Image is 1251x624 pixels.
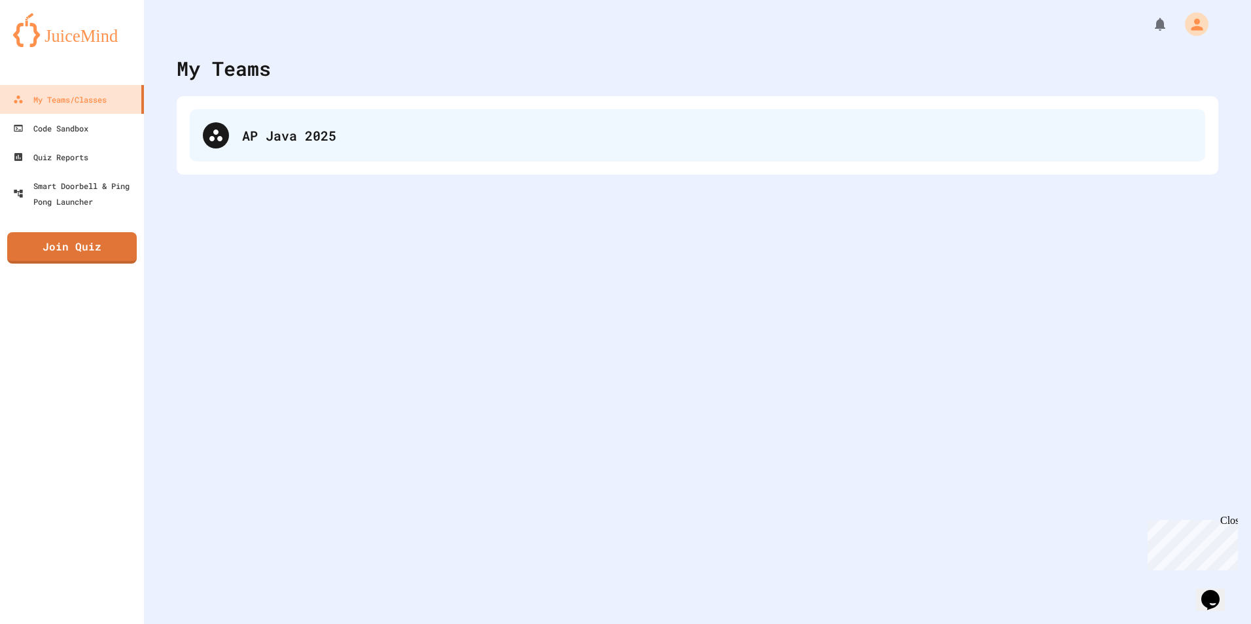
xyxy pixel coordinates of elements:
div: My Account [1171,9,1212,39]
div: My Teams/Classes [13,92,107,107]
div: AP Java 2025 [242,126,1192,145]
iframe: chat widget [1142,515,1238,570]
div: My Notifications [1128,13,1171,35]
iframe: chat widget [1196,572,1238,611]
div: My Teams [177,54,271,83]
div: Smart Doorbell & Ping Pong Launcher [13,178,139,209]
a: Join Quiz [7,232,137,264]
img: logo-orange.svg [13,13,131,47]
div: Quiz Reports [13,149,88,165]
div: Chat with us now!Close [5,5,90,83]
div: AP Java 2025 [190,109,1205,162]
div: Code Sandbox [13,120,88,136]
